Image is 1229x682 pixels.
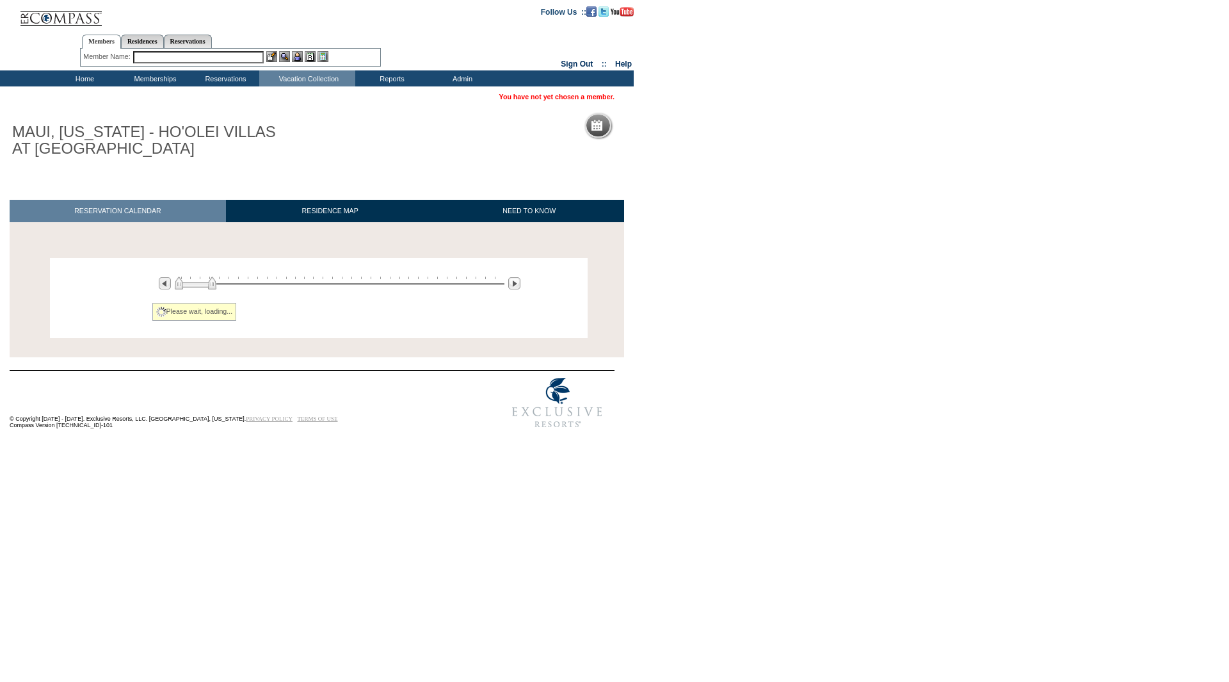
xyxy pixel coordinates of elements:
[500,371,614,435] img: Exclusive Resorts
[152,303,237,321] div: Please wait, loading...
[298,416,338,422] a: TERMS OF USE
[598,7,609,15] a: Follow us on Twitter
[246,416,293,422] a: PRIVACY POLICY
[611,7,634,15] a: Subscribe to our YouTube Channel
[159,277,171,289] img: Previous
[508,277,520,289] img: Next
[10,121,296,160] h1: MAUI, [US_STATE] - HO'OLEI VILLAS AT [GEOGRAPHIC_DATA]
[279,51,290,62] img: View
[602,60,607,69] span: ::
[561,60,593,69] a: Sign Out
[607,122,705,130] h5: Reservation Calendar
[164,35,212,48] a: Reservations
[317,51,328,62] img: b_calculator.gif
[355,70,426,86] td: Reports
[292,51,303,62] img: Impersonate
[611,7,634,17] img: Subscribe to our YouTube Channel
[615,60,632,69] a: Help
[10,372,458,435] td: © Copyright [DATE] - [DATE]. Exclusive Resorts, LLC. [GEOGRAPHIC_DATA], [US_STATE]. Compass Versi...
[121,35,164,48] a: Residences
[10,200,226,222] a: RESERVATION CALENDAR
[586,6,597,17] img: Become our fan on Facebook
[434,200,624,222] a: NEED TO KNOW
[118,70,189,86] td: Memberships
[305,51,316,62] img: Reservations
[259,70,355,86] td: Vacation Collection
[499,93,614,101] span: You have not yet chosen a member.
[586,7,597,15] a: Become our fan on Facebook
[83,51,133,62] div: Member Name:
[189,70,259,86] td: Reservations
[266,51,277,62] img: b_edit.gif
[82,35,121,49] a: Members
[226,200,435,222] a: RESIDENCE MAP
[48,70,118,86] td: Home
[598,6,609,17] img: Follow us on Twitter
[541,6,586,17] td: Follow Us ::
[156,307,166,317] img: spinner2.gif
[426,70,496,86] td: Admin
